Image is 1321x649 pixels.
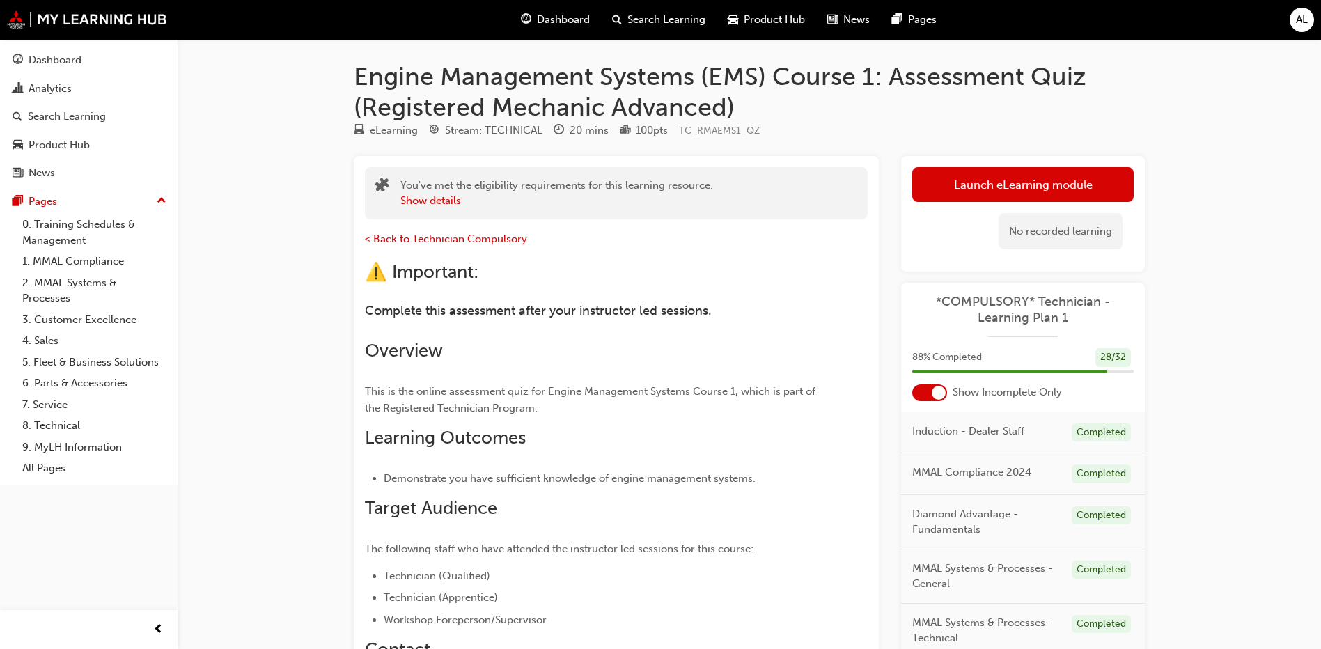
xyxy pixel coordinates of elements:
button: Pages [6,189,172,214]
div: Completed [1072,464,1131,483]
div: Pages [29,194,57,210]
a: 6. Parts & Accessories [17,373,172,394]
span: prev-icon [153,621,164,639]
span: chart-icon [13,83,23,95]
a: pages-iconPages [881,6,948,34]
div: 100 pts [636,123,668,139]
a: car-iconProduct Hub [717,6,816,34]
button: Show details [400,193,461,209]
span: car-icon [728,11,738,29]
span: car-icon [13,139,23,152]
a: Dashboard [6,47,172,73]
a: 7. Service [17,394,172,416]
div: Stream [429,122,542,139]
span: Technician (Qualified) [384,570,490,582]
span: Induction - Dealer Staff [912,423,1024,439]
a: 8. Technical [17,415,172,437]
div: Search Learning [28,109,106,125]
a: 5. Fleet & Business Solutions [17,352,172,373]
span: search-icon [13,111,22,123]
span: target-icon [429,125,439,137]
a: search-iconSearch Learning [601,6,717,34]
a: 0. Training Schedules & Management [17,214,172,251]
span: Product Hub [744,12,805,28]
span: Overview [365,340,443,361]
div: Stream: TECHNICAL [445,123,542,139]
span: Search Learning [627,12,705,28]
h1: Engine Management Systems (EMS) Course 1: Assessment Quiz (Registered Mechanic Advanced) [354,61,1145,122]
span: Dashboard [537,12,590,28]
a: 2. MMAL Systems & Processes [17,272,172,309]
span: search-icon [612,11,622,29]
a: Launch eLearning module [912,167,1134,202]
span: Technician (Apprentice) [384,591,498,604]
span: Complete this assessment after your instructor led sessions. [365,303,712,318]
div: You've met the eligibility requirements for this learning resource. [400,178,713,209]
div: 28 / 32 [1095,348,1131,367]
span: learningResourceType_ELEARNING-icon [354,125,364,137]
span: Diamond Advantage - Fundamentals [912,506,1061,538]
span: up-icon [157,192,166,210]
a: *COMPULSORY* Technician - Learning Plan 1 [912,294,1134,325]
span: clock-icon [554,125,564,137]
span: Learning Outcomes [365,427,526,448]
span: podium-icon [620,125,630,137]
span: pages-icon [13,196,23,208]
a: News [6,160,172,186]
span: pages-icon [892,11,902,29]
span: 88 % Completed [912,350,982,366]
div: Completed [1072,615,1131,634]
a: Search Learning [6,104,172,130]
span: guage-icon [13,54,23,67]
a: 9. MyLH Information [17,437,172,458]
div: 20 mins [570,123,609,139]
img: mmal [7,10,167,29]
span: MMAL Systems & Processes - General [912,561,1061,592]
span: AL [1296,12,1308,28]
div: News [29,165,55,181]
div: Product Hub [29,137,90,153]
span: Learning resource code [679,125,760,136]
a: 3. Customer Excellence [17,309,172,331]
a: Product Hub [6,132,172,158]
a: Analytics [6,76,172,102]
span: MMAL Systems & Processes - Technical [912,615,1061,646]
span: News [843,12,870,28]
a: All Pages [17,458,172,479]
span: news-icon [827,11,838,29]
div: Duration [554,122,609,139]
button: AL [1290,8,1314,32]
a: 4. Sales [17,330,172,352]
button: DashboardAnalyticsSearch LearningProduct HubNews [6,45,172,189]
span: Pages [908,12,937,28]
div: Type [354,122,418,139]
span: Demonstrate you have sufficient knowledge of engine management systems. [384,472,756,485]
span: news-icon [13,167,23,180]
span: Target Audience [365,497,497,519]
a: < Back to Technician Compulsory [365,233,527,245]
div: Points [620,122,668,139]
div: Completed [1072,506,1131,525]
span: guage-icon [521,11,531,29]
div: Completed [1072,561,1131,579]
span: This is the online assessment quiz for Engine Management Systems Course 1, which is part of the R... [365,385,818,414]
span: ⚠️ Important: [365,261,478,283]
span: Workshop Foreperson/Supervisor [384,613,547,626]
div: Completed [1072,423,1131,442]
span: puzzle-icon [375,179,389,195]
div: eLearning [370,123,418,139]
div: Dashboard [29,52,81,68]
a: news-iconNews [816,6,881,34]
a: 1. MMAL Compliance [17,251,172,272]
div: No recorded learning [999,213,1123,250]
span: The following staff who have attended the instructor led sessions for this course: [365,542,753,555]
div: Analytics [29,81,72,97]
span: MMAL Compliance 2024 [912,464,1031,480]
a: guage-iconDashboard [510,6,601,34]
span: Show Incomplete Only [953,384,1062,400]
